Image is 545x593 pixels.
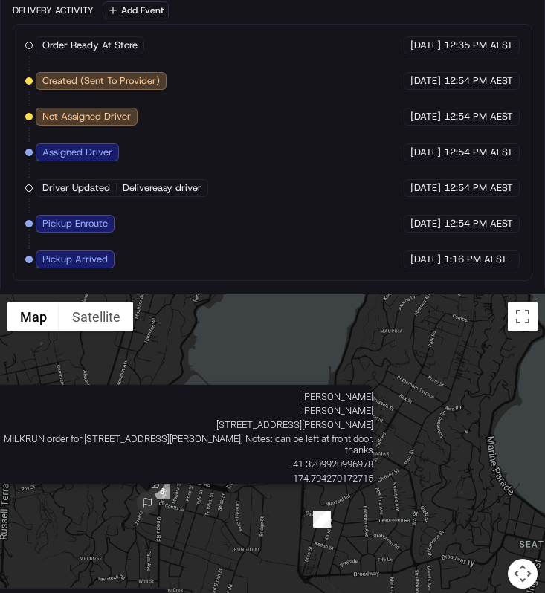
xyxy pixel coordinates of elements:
input: Clear [39,96,245,111]
button: Start new chat [253,146,271,164]
span: Pylon [148,252,180,263]
span: 12:54 PM AEST [444,74,513,88]
span: 12:35 PM AEST [444,39,513,52]
span: Delivereasy driver [123,181,201,195]
a: 💻API Documentation [120,210,245,236]
span: [DATE] [410,74,441,88]
span: [DATE] [410,253,441,266]
span: [DATE] [410,39,441,52]
img: Nash [15,15,45,45]
button: Toggle fullscreen view [508,302,538,331]
span: 12:54 PM AEST [444,110,513,123]
span: Pickup Enroute [42,217,108,230]
div: Delivery Activity [13,4,94,16]
span: Driver Updated [42,181,110,195]
span: Knowledge Base [30,216,114,230]
button: Show satellite imagery [59,302,133,331]
span: [DATE] [410,146,441,159]
a: 📗Knowledge Base [9,210,120,236]
span: Created (Sent To Provider) [42,74,160,88]
div: Start new chat [51,142,244,157]
span: Assigned Driver [42,146,112,159]
div: 7 [313,511,329,527]
span: [DATE] [410,181,441,195]
a: Powered byPylon [105,251,180,263]
div: We're available if you need us! [51,157,188,169]
div: 💻 [126,217,138,229]
button: Add Event [103,1,169,19]
button: Show street map [7,302,59,331]
span: [DATE] [410,110,441,123]
div: 8 [154,483,170,499]
p: Welcome 👋 [15,59,271,83]
span: Not Assigned Driver [42,110,131,123]
span: [DATE] [410,217,441,230]
img: 1736555255976-a54dd68f-1ca7-489b-9aae-adbdc363a1c4 [15,142,42,169]
span: 12:54 PM AEST [444,181,513,195]
span: 12:54 PM AEST [444,146,513,159]
span: Order Ready At Store [42,39,138,52]
span: 12:54 PM AEST [444,217,513,230]
button: Map camera controls [508,559,538,589]
div: 4 [315,511,331,528]
div: 📗 [15,217,27,229]
span: API Documentation [141,216,239,230]
span: Pickup Arrived [42,253,108,266]
span: 1:16 PM AEST [444,253,507,266]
